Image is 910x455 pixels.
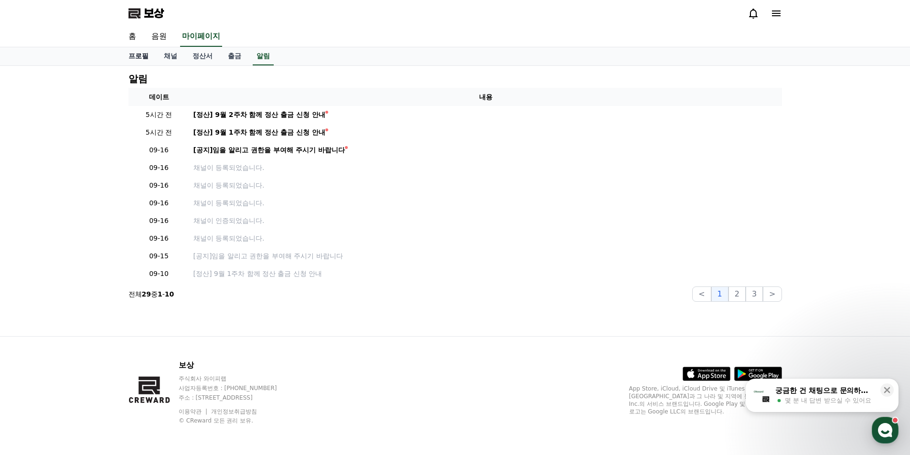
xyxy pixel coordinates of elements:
[144,27,174,47] a: 음원
[164,52,177,60] font: 채널
[146,128,172,136] font: 5시간 전
[193,234,265,242] font: 채널이 등록되었습니다.
[149,93,169,101] font: 데이트
[123,303,183,327] a: 설정
[193,164,265,171] font: 채널이 등록되었습니다.
[193,269,778,279] a: [정산] 9월 1주차 함께 정산 출금 신청 안내
[193,251,778,261] a: [공지]임을 알리고 권한을 부여해 주시기 바랍니다
[692,286,711,302] button: <
[30,317,36,325] span: 홈
[193,270,322,277] font: [정산] 9월 1주차 함께 정산 출금 신청 안내
[156,47,185,65] a: 채널
[165,290,174,298] font: 10
[728,286,746,302] button: 2
[193,145,778,155] a: [공지]임을 알리고 권한을 부여해 주시기 바랍니다
[128,290,142,298] font: 전체
[144,7,164,20] font: 보상
[128,6,164,21] a: 보상
[63,303,123,327] a: 대화
[149,270,169,277] font: 09-10
[179,408,209,415] a: 이용약관
[220,47,249,65] a: 출금
[128,52,149,60] font: 프로필
[121,27,144,47] a: 홈
[185,47,220,65] a: 정산서
[179,394,253,401] font: 주소 : [STREET_ADDRESS]
[146,111,172,118] font: 5시간 전
[479,93,492,101] font: 내용
[149,181,169,189] font: 09-16
[211,408,257,415] a: 개인정보취급방침
[746,286,763,302] button: 3
[121,47,156,65] a: 프로필
[193,252,343,260] font: [공지]임을 알리고 권한을 부여해 주시기 바랍니다
[180,27,222,47] a: 마이페이지
[148,317,159,325] span: 설정
[253,47,274,65] a: 알림
[752,289,757,298] font: 3
[193,181,265,189] font: 채널이 등록되었습니다.
[151,32,167,41] font: 음원
[158,290,162,298] font: 1
[182,32,220,41] font: 마이페이지
[149,234,169,242] font: 09-16
[193,127,778,138] a: [정산] 9월 1주차 함께 정산 출금 신청 안내
[179,375,226,382] font: 주식회사 와이피랩
[128,73,148,85] font: 알림
[257,52,270,60] font: 알림
[698,289,705,298] font: <
[149,217,169,224] font: 09-16
[149,199,169,207] font: 09-16
[87,317,99,325] span: 대화
[149,146,169,154] font: 09-16
[193,110,778,120] a: [정산] 9월 2주차 함께 정산 출금 신청 안내
[151,290,158,298] font: 중
[179,408,202,415] font: 이용약관
[711,286,728,302] button: 1
[179,417,253,424] font: © CReward 모든 권리 보유.
[193,52,213,60] font: 정산서
[179,360,194,370] font: 보상
[162,290,165,298] font: -
[193,146,345,154] font: [공지]임을 알리고 권한을 부여해 주시기 바랍니다
[193,128,325,136] font: [정산] 9월 1주차 함께 정산 출금 신청 안내
[149,164,169,171] font: 09-16
[735,289,739,298] font: 2
[769,289,775,298] font: >
[193,111,325,118] font: [정산] 9월 2주차 함께 정산 출금 신청 안내
[128,32,136,41] font: 홈
[629,385,782,415] font: App Store, iCloud, iCloud Drive 및 iTunes Store는 [GEOGRAPHIC_DATA]과 그 나라 및 지역에 등록된 Apple Inc.의 서비스...
[142,290,151,298] font: 29
[3,303,63,327] a: 홈
[193,217,265,224] font: 채널이 인증되었습니다.
[717,289,722,298] font: 1
[179,385,277,392] font: 사업자등록번호 : [PHONE_NUMBER]
[763,286,782,302] button: >
[149,252,169,260] font: 09-15
[228,52,241,60] font: 출금
[193,199,265,207] font: 채널이 등록되었습니다.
